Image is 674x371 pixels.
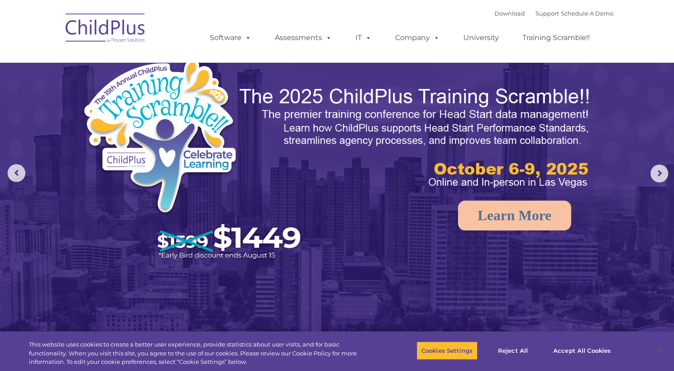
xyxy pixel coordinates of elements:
font: | [494,10,613,17]
button: Accept All Cookies [548,341,616,360]
a: Support [535,10,559,17]
a: Learn More [458,201,571,230]
a: Schedule A Demo [561,10,613,17]
div: This website uses cookies to create a better user experience, provide statistics about user visit... [29,340,371,367]
a: Software [201,29,260,47]
a: Assessments [266,29,341,47]
a: Training Scramble!! [514,29,599,47]
a: IT [347,29,380,47]
a: Download [494,10,525,17]
button: Close [650,341,670,360]
button: Reject All [485,341,541,360]
span: Last name [124,59,151,65]
a: University [454,29,508,47]
a: Company [386,29,449,47]
span: Phone number [124,95,162,102]
button: Cookies Settings [417,341,478,360]
img: ChildPlus by Procare Solutions [61,7,150,52]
